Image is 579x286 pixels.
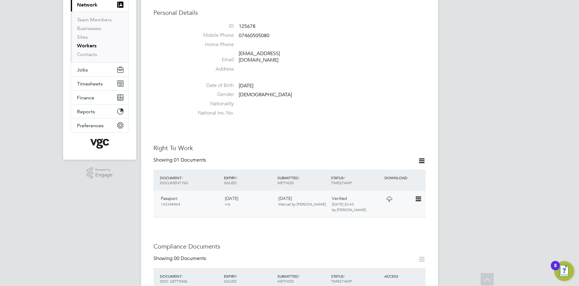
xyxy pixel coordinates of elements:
span: / [298,175,299,180]
span: Engage [95,172,113,178]
span: DOC. SETTINGS [160,279,187,284]
span: 125678 [239,23,255,29]
span: ISSUED [224,279,237,284]
span: 142348404 [161,201,180,206]
span: Network [77,2,97,8]
span: / [182,175,183,180]
button: Finance [71,91,128,104]
a: Sites [77,34,88,40]
a: Go to home page [71,139,129,149]
span: Powered by [95,167,113,172]
button: Timesheets [71,77,128,90]
span: / [182,274,183,279]
label: Home Phone [191,41,234,48]
span: [DATE] [239,83,253,89]
label: ID [191,23,234,29]
span: 00 Documents [174,255,206,262]
div: STATUS [329,172,383,188]
span: / [236,274,237,279]
span: / [298,274,299,279]
div: [DATE] [222,193,276,209]
button: Jobs [71,63,128,76]
label: Gender [191,91,234,98]
span: 07460505080 [239,32,269,39]
label: Date of Birth [191,82,234,89]
img: vgcgroup-logo-retina.png [90,139,109,149]
span: by [PERSON_NAME]. [332,207,367,212]
div: Showing [153,157,207,163]
span: DOCUMENT NO. [160,180,189,185]
div: 8 [554,266,557,274]
label: Address [191,66,234,72]
label: Mobile Phone [191,32,234,39]
span: [DEMOGRAPHIC_DATA] [239,92,292,98]
span: n/a [225,201,230,206]
a: [EMAIL_ADDRESS][DOMAIN_NAME] [239,50,280,63]
div: [DATE] [276,193,329,209]
span: METHOD [277,279,294,284]
button: Preferences [71,119,128,132]
span: Reports [77,109,95,115]
h3: Compliance Documents [153,242,426,250]
span: / [236,175,237,180]
label: National Ins. No. [191,110,234,116]
span: / [344,274,345,279]
span: TIMESTAMP [331,180,352,185]
a: Workers [77,43,96,49]
a: Team Members [77,17,112,23]
span: / [344,175,345,180]
div: Passport [158,193,222,209]
div: DOWNLOAD [383,172,426,183]
label: Email [191,57,234,63]
span: Preferences [77,123,104,128]
span: 01 Documents [174,157,206,163]
a: Businesses [77,25,101,31]
div: Showing [153,255,207,262]
div: ACCESS [383,271,426,282]
span: ISSUED [224,180,237,185]
a: Contacts [77,51,97,57]
span: Jobs [77,67,88,73]
span: Finance [77,95,94,101]
div: Network [71,11,128,63]
button: Open Resource Center, 8 new notifications [554,261,574,281]
span: METHOD [277,180,294,185]
span: [DATE] 20:43 [332,201,354,206]
span: Manual by [PERSON_NAME]. [278,201,327,206]
div: SUBMITTED [276,172,329,188]
h3: Personal Details [153,9,426,17]
h3: Right To Work [153,144,426,152]
a: Powered byEngage [87,167,113,179]
span: TIMESTAMP [331,279,352,284]
div: EXPIRY [222,172,276,188]
span: Timesheets [77,81,103,87]
span: Verified [332,196,347,201]
label: Nationality [191,101,234,107]
div: DOCUMENT [158,172,222,188]
button: Reports [71,105,128,118]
